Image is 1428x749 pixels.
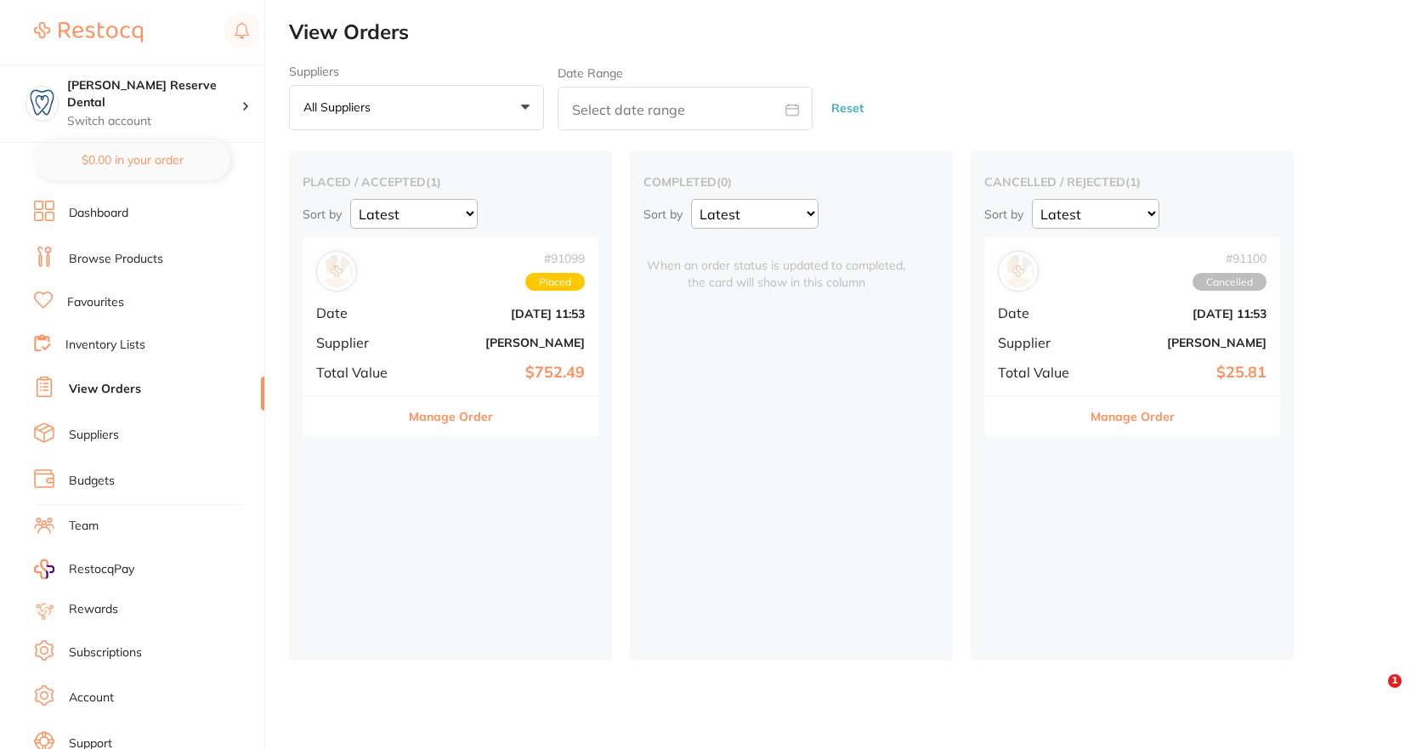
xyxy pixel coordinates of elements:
[289,85,544,131] button: All suppliers
[69,205,128,222] a: Dashboard
[67,77,241,111] h4: Logan Reserve Dental
[1096,336,1266,349] b: [PERSON_NAME]
[69,518,99,535] a: Team
[1193,273,1266,292] span: Cancelled
[34,13,143,52] a: Restocq Logo
[409,396,493,437] button: Manage Order
[998,305,1083,321] span: Date
[320,255,353,287] img: Henry Schein Halas
[316,335,401,350] span: Supplier
[643,174,939,190] h2: completed ( 0 )
[1193,252,1266,265] span: # 91100
[303,237,598,437] div: Henry Schein Halas#91099PlacedDate[DATE] 11:53Supplier[PERSON_NAME]Total Value$752.49Manage Order
[316,305,401,321] span: Date
[1096,364,1266,382] b: $25.81
[69,473,115,490] a: Budgets
[1388,674,1402,688] span: 1
[69,601,118,618] a: Rewards
[558,66,623,80] label: Date Range
[67,294,124,311] a: Favourites
[558,87,813,130] input: Select date range
[525,252,585,265] span: # 91099
[67,113,241,130] p: Switch account
[1096,307,1266,321] b: [DATE] 11:53
[826,86,869,131] button: Reset
[984,174,1280,190] h2: cancelled / rejected ( 1 )
[303,99,377,115] p: All suppliers
[69,251,163,268] a: Browse Products
[69,644,142,661] a: Subscriptions
[998,365,1083,380] span: Total Value
[984,207,1023,222] p: Sort by
[316,365,401,380] span: Total Value
[34,559,134,579] a: RestocqPay
[34,139,230,180] button: $0.00 in your order
[1091,396,1175,437] button: Manage Order
[1002,255,1034,287] img: Adam Dental
[415,307,585,321] b: [DATE] 11:53
[26,87,58,118] img: Logan Reserve Dental
[303,174,598,190] h2: placed / accepted ( 1 )
[69,689,114,706] a: Account
[289,65,544,78] label: Suppliers
[69,381,141,398] a: View Orders
[643,237,909,291] span: When an order status is updated to completed, the card will show in this column
[34,22,143,43] img: Restocq Logo
[998,335,1083,350] span: Supplier
[415,336,585,349] b: [PERSON_NAME]
[69,427,119,444] a: Suppliers
[69,561,134,578] span: RestocqPay
[34,559,54,579] img: RestocqPay
[1353,674,1394,715] iframe: Intercom live chat
[415,364,585,382] b: $752.49
[65,337,145,354] a: Inventory Lists
[643,207,683,222] p: Sort by
[303,207,342,222] p: Sort by
[289,20,1428,44] h2: View Orders
[525,273,585,292] span: Placed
